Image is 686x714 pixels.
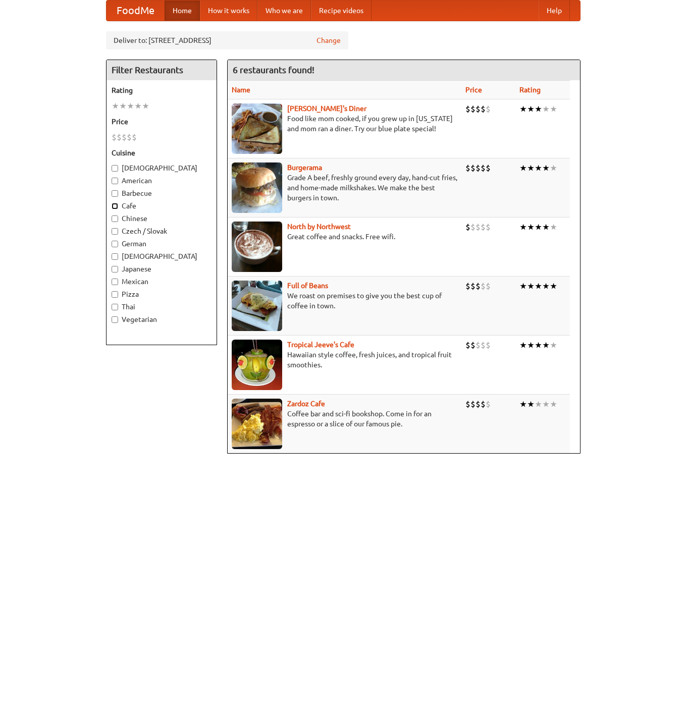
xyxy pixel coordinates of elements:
[232,399,282,449] img: zardoz.jpg
[287,163,322,172] b: Burgerama
[107,60,217,80] h4: Filter Restaurants
[287,223,351,231] b: North by Northwest
[112,213,212,224] label: Chinese
[122,132,127,143] li: $
[107,1,165,21] a: FoodMe
[481,103,486,115] li: $
[519,103,527,115] li: ★
[311,1,372,21] a: Recipe videos
[232,173,457,203] p: Grade A beef, freshly ground every day, hand-cut fries, and home-made milkshakes. We make the bes...
[112,148,212,158] h5: Cuisine
[519,162,527,174] li: ★
[542,162,550,174] li: ★
[112,228,118,235] input: Czech / Slovak
[476,162,481,174] li: $
[527,222,535,233] li: ★
[112,279,118,285] input: Mexican
[519,399,527,410] li: ★
[470,281,476,292] li: $
[470,222,476,233] li: $
[486,340,491,351] li: $
[232,350,457,370] p: Hawaiian style coffee, fresh juices, and tropical fruit smoothies.
[112,203,118,209] input: Cafe
[134,100,142,112] li: ★
[550,222,557,233] li: ★
[112,132,117,143] li: $
[127,132,132,143] li: $
[287,104,366,113] a: [PERSON_NAME]'s Diner
[287,341,354,349] a: Tropical Jeeve's Cafe
[476,340,481,351] li: $
[481,222,486,233] li: $
[232,86,250,94] a: Name
[470,399,476,410] li: $
[486,103,491,115] li: $
[550,103,557,115] li: ★
[117,132,122,143] li: $
[535,162,542,174] li: ★
[535,340,542,351] li: ★
[232,103,282,154] img: sallys.jpg
[519,281,527,292] li: ★
[542,340,550,351] li: ★
[486,281,491,292] li: $
[287,282,328,290] b: Full of Beans
[535,103,542,115] li: ★
[539,1,570,21] a: Help
[200,1,257,21] a: How it works
[535,222,542,233] li: ★
[112,100,119,112] li: ★
[481,399,486,410] li: $
[542,399,550,410] li: ★
[519,222,527,233] li: ★
[112,304,118,310] input: Thai
[465,162,470,174] li: $
[112,165,118,172] input: [DEMOGRAPHIC_DATA]
[550,399,557,410] li: ★
[542,281,550,292] li: ★
[112,163,212,173] label: [DEMOGRAPHIC_DATA]
[112,266,118,272] input: Japanese
[165,1,200,21] a: Home
[486,222,491,233] li: $
[476,281,481,292] li: $
[112,178,118,184] input: American
[535,281,542,292] li: ★
[112,316,118,323] input: Vegetarian
[112,302,212,312] label: Thai
[142,100,149,112] li: ★
[476,222,481,233] li: $
[481,340,486,351] li: $
[232,409,457,429] p: Coffee bar and sci-fi bookshop. Come in for an espresso or a slice of our famous pie.
[112,253,118,260] input: [DEMOGRAPHIC_DATA]
[112,201,212,211] label: Cafe
[465,340,470,351] li: $
[112,277,212,287] label: Mexican
[465,103,470,115] li: $
[127,100,134,112] li: ★
[112,239,212,249] label: German
[106,31,348,49] div: Deliver to: [STREET_ADDRESS]
[232,281,282,331] img: beans.jpg
[481,162,486,174] li: $
[112,264,212,274] label: Japanese
[112,190,118,197] input: Barbecue
[527,281,535,292] li: ★
[112,291,118,298] input: Pizza
[470,162,476,174] li: $
[287,400,325,408] a: Zardoz Cafe
[527,103,535,115] li: ★
[470,340,476,351] li: $
[112,241,118,247] input: German
[232,291,457,311] p: We roast on premises to give you the best cup of coffee in town.
[476,103,481,115] li: $
[542,222,550,233] li: ★
[112,289,212,299] label: Pizza
[232,340,282,390] img: jeeves.jpg
[112,176,212,186] label: American
[316,35,341,45] a: Change
[112,188,212,198] label: Barbecue
[232,222,282,272] img: north.jpg
[465,399,470,410] li: $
